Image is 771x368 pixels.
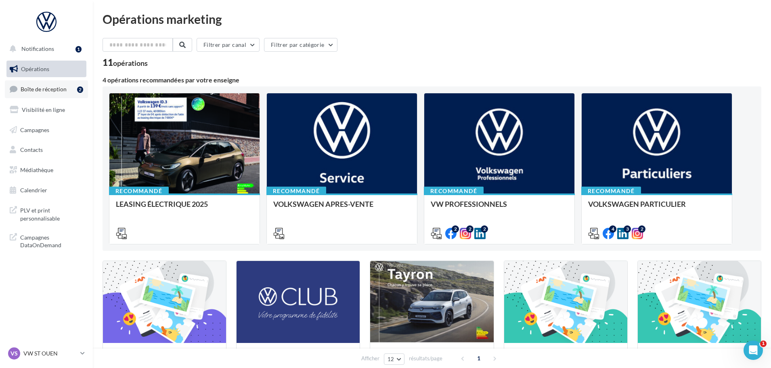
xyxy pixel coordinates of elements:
[588,200,725,216] div: VOLKSWAGEN PARTICULIER
[5,229,88,252] a: Campagnes DataOnDemand
[10,349,18,357] span: VS
[116,200,253,216] div: LEASING ÉLECTRIQUE 2025
[20,146,43,153] span: Contacts
[21,45,54,52] span: Notifications
[20,126,49,133] span: Campagnes
[103,58,148,67] div: 11
[20,187,47,193] span: Calendrier
[5,61,88,78] a: Opérations
[431,200,568,216] div: VW PROFESSIONNELS
[75,46,82,53] div: 1
[5,40,85,57] button: Notifications 1
[273,200,411,216] div: VOLKSWAGEN APRES-VENTE
[466,225,473,233] div: 2
[581,187,641,196] div: Recommandé
[638,225,645,233] div: 2
[744,341,763,360] iframe: Intercom live chat
[6,346,86,361] a: VS VW ST OUEN
[424,187,484,196] div: Recommandé
[760,341,767,347] span: 1
[5,162,88,179] a: Médiathèque
[5,101,88,118] a: Visibilité en ligne
[5,141,88,158] a: Contacts
[21,86,67,93] span: Boîte de réception
[103,13,761,25] div: Opérations marketing
[113,59,148,67] div: opérations
[21,65,49,72] span: Opérations
[20,232,83,249] span: Campagnes DataOnDemand
[20,205,83,222] span: PLV et print personnalisable
[103,77,761,83] div: 4 opérations recommandées par votre enseigne
[384,353,404,365] button: 12
[472,352,485,365] span: 1
[624,225,631,233] div: 3
[266,187,326,196] div: Recommandé
[264,38,337,52] button: Filtrer par catégorie
[388,356,394,362] span: 12
[20,166,53,173] span: Médiathèque
[361,355,379,362] span: Afficher
[109,187,169,196] div: Recommandé
[452,225,459,233] div: 2
[5,80,88,98] a: Boîte de réception2
[5,182,88,199] a: Calendrier
[409,355,442,362] span: résultats/page
[197,38,260,52] button: Filtrer par canal
[481,225,488,233] div: 2
[5,122,88,139] a: Campagnes
[5,202,88,225] a: PLV et print personnalisable
[77,86,83,93] div: 2
[23,349,77,357] p: VW ST OUEN
[22,106,65,113] span: Visibilité en ligne
[609,225,616,233] div: 4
